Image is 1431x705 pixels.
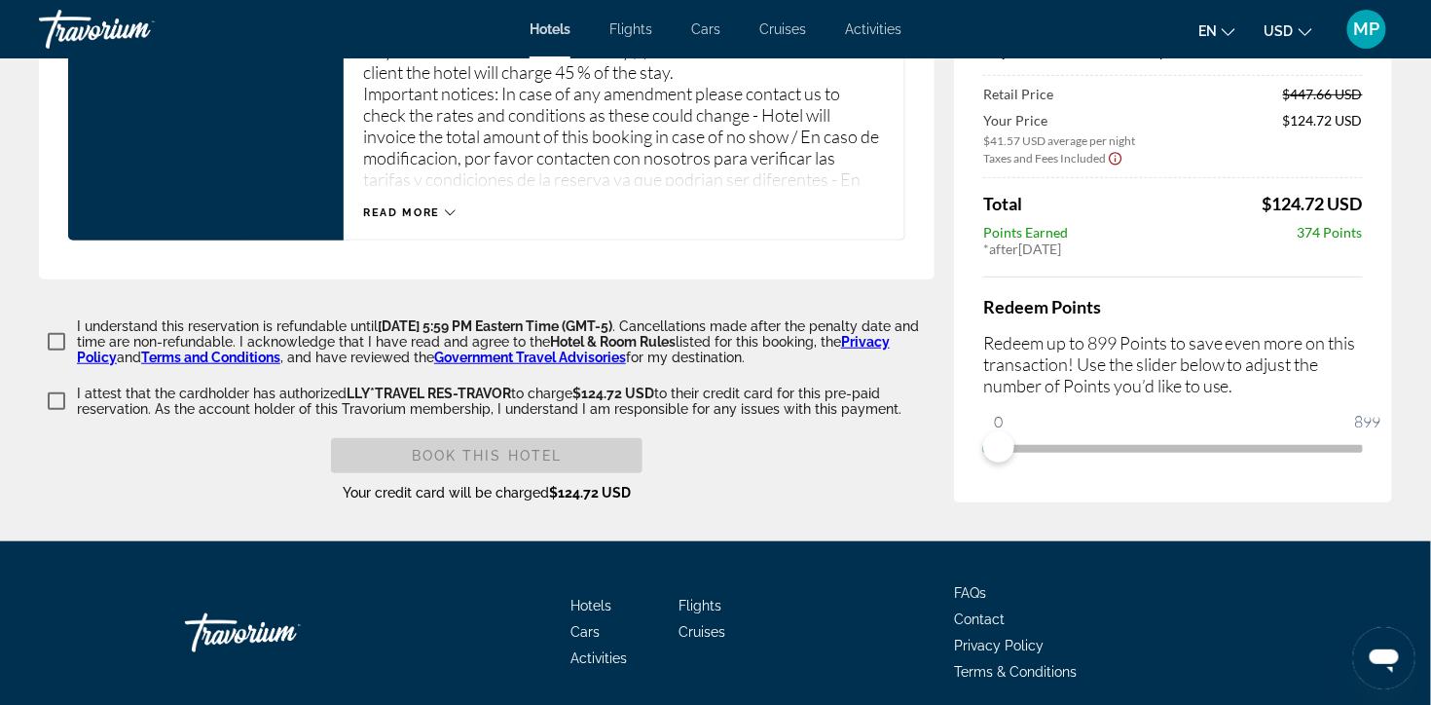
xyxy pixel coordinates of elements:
a: FAQs [954,585,986,601]
span: en [1198,23,1217,39]
ngx-slider: ngx-slider [983,445,1363,449]
button: User Menu [1341,9,1392,50]
span: Your credit card will be charged [343,485,631,501]
button: Show Taxes and Fees disclaimer [1108,149,1123,167]
h4: Redeem Points [983,296,1363,317]
a: Travorium [39,4,234,55]
button: Show Taxes and Fees breakdown [983,148,1123,167]
p: Any cancellation with less than 4 day(s) before of the arrival of the client the hotel will charg... [363,40,885,186]
a: Cars [691,21,720,37]
span: MP [1354,19,1380,39]
p: I attest that the cardholder has authorized to charge to their credit card for this pre-paid rese... [77,386,935,417]
a: Terms and Conditions [141,350,280,365]
p: Redeem up to 899 Points to save even more on this transaction! Use the slider below to adjust the... [983,332,1363,396]
a: Government Travel Advisories [434,350,626,365]
a: Cars [571,624,601,640]
a: Activities [571,650,628,666]
span: Taxes and Fees Included [983,150,1106,165]
span: Hotel & Room Rules [550,334,676,350]
span: after [989,241,1018,257]
span: $124.72 USD [549,485,631,501]
a: Contact [954,612,1005,627]
a: Hotels [530,21,570,37]
span: 374 Points [1298,224,1363,241]
span: LLY*TRAVEL RES-TRAVOR [347,386,511,401]
button: Change currency [1265,17,1312,45]
span: [DATE] 5:59 PM Eastern Time (GMT-5) [378,318,612,334]
iframe: Button to launch messaging window [1353,627,1415,689]
div: * [DATE] [983,241,1363,257]
span: $124.72 USD [572,386,654,401]
a: Terms & Conditions [954,664,1077,680]
span: 0 [991,410,1006,433]
button: Read more [363,205,456,220]
span: Your Price [983,112,1135,129]
span: $124.72 USD [1283,112,1363,148]
p: I understand this reservation is refundable until . Cancellations made after the penalty date and... [77,318,935,365]
a: Go Home [185,604,380,662]
a: Flights [679,598,722,613]
span: $41.57 USD average per night [983,133,1135,148]
span: Read more [363,206,440,219]
span: $447.66 USD [1283,86,1363,102]
a: Activities [845,21,901,37]
a: Privacy Policy [954,638,1044,653]
a: Hotels [571,598,612,613]
a: Cruises [759,21,806,37]
span: Retail Price [983,86,1053,102]
button: Change language [1198,17,1235,45]
span: ngx-slider [983,431,1014,463]
span: 899 [1352,410,1384,433]
span: Total [983,193,1022,214]
span: $124.72 USD [1263,193,1363,214]
a: Cruises [679,624,726,640]
span: USD [1265,23,1294,39]
a: Privacy Policy [77,334,890,365]
span: Points Earned [983,224,1068,241]
a: Flights [609,21,652,37]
